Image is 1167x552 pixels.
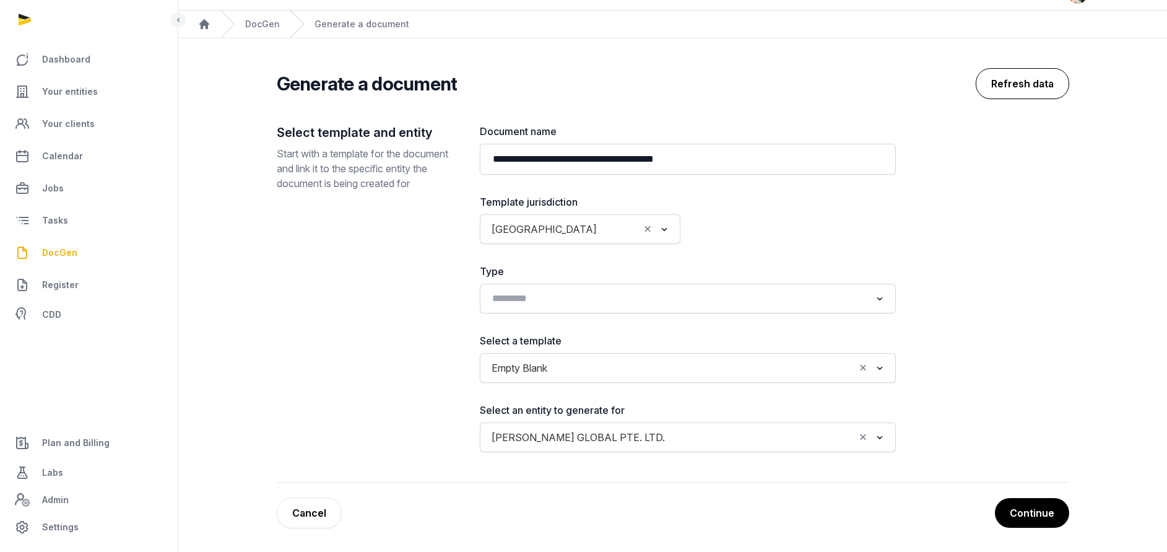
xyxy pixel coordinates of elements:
p: Start with a template for the document and link it to the specific entity the document is being c... [277,146,460,191]
h2: Select template and entity [277,124,460,141]
span: Plan and Billing [42,436,110,450]
label: Select an entity to generate for [480,403,896,418]
input: Search for option [670,429,854,446]
a: Cancel [277,497,342,528]
label: Select a template [480,333,896,348]
a: CDD [10,302,168,327]
a: Calendar [10,141,168,171]
div: Search for option [486,357,890,379]
input: Search for option [602,221,639,238]
a: Your clients [10,109,168,139]
span: Admin [42,493,69,507]
button: Clear Selected [857,429,869,446]
label: Document name [480,124,896,139]
span: Jobs [42,181,64,196]
button: Clear Selected [857,359,869,377]
span: Tasks [42,213,68,228]
a: Dashboard [10,45,168,74]
label: Template jurisdiction [480,195,680,209]
button: Refresh data [976,68,1069,99]
a: Your entities [10,77,168,107]
span: Calendar [42,149,83,164]
nav: Breadcrumb [178,11,1167,38]
span: DocGen [42,245,77,260]
span: Labs [42,465,63,480]
input: Search for option [487,290,870,307]
div: Search for option [486,218,674,240]
span: CDD [42,307,61,322]
label: Type [480,264,896,279]
a: Plan and Billing [10,428,168,458]
h2: Generate a document [277,72,458,95]
a: DocGen [245,18,280,30]
span: Your entities [42,84,98,99]
input: Search for option [553,359,854,377]
div: Generate a document [315,18,409,30]
a: Register [10,270,168,300]
span: Settings [42,520,79,535]
button: Clear Selected [642,221,653,238]
a: Admin [10,488,168,512]
span: Your clients [42,116,95,131]
a: Tasks [10,206,168,235]
span: Empty Blank [488,359,550,377]
span: Register [42,278,79,292]
a: Jobs [10,173,168,203]
a: Settings [10,512,168,542]
span: [GEOGRAPHIC_DATA] [488,221,600,238]
div: Search for option [486,426,890,449]
span: Dashboard [42,52,90,67]
a: DocGen [10,238,168,268]
button: Continue [995,498,1069,528]
span: [PERSON_NAME] GLOBAL PTE. LTD. [488,429,668,446]
div: Search for option [486,287,890,310]
a: Labs [10,458,168,488]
